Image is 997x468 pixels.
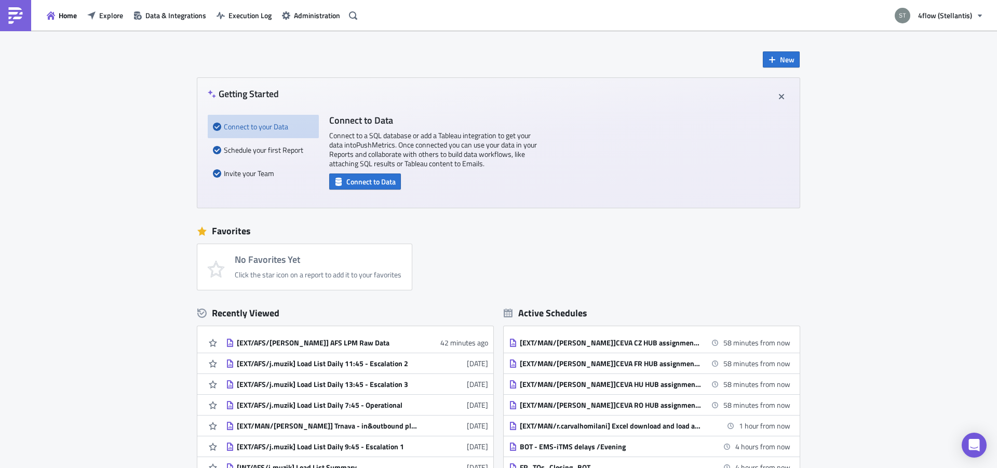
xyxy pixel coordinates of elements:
a: [EXT/MAN/[PERSON_NAME]]CEVA RO HUB assignment info Karagujevac58 minutes from now [509,395,790,415]
button: Connect to Data [329,173,401,190]
time: 2025-08-08T08:57:43Z [467,379,488,390]
a: [EXT/AFS/j.muzik] Load List Daily 11:45 - Escalation 2[DATE] [226,353,488,373]
h4: Getting Started [208,88,279,99]
time: 2025-08-19 17:00 [723,399,790,410]
img: Avatar [894,7,911,24]
time: 2025-08-06T13:40:29Z [467,441,488,452]
button: 4flow (Stellantis) [888,4,989,27]
span: New [780,54,794,65]
time: 2025-08-19T13:20:31Z [440,337,488,348]
a: [EXT/MAN/[PERSON_NAME]]CEVA HU HUB assignment info Karagujevac58 minutes from now [509,374,790,394]
div: [EXT/MAN/[PERSON_NAME]] Trnava - in&outbound plate numbers 13:00 [237,421,419,431]
img: PushMetrics [7,7,24,24]
div: Connect to your Data [213,115,314,138]
button: New [763,51,800,68]
time: 2025-08-19 17:00 [723,358,790,369]
h4: No Favorites Yet [235,255,401,265]
time: 2025-08-19 17:15 [739,420,790,431]
span: Data & Integrations [145,10,206,21]
div: Recently Viewed [197,305,493,321]
div: [EXT/AFS/j.muzik] Load List Daily 9:45 - Escalation 1 [237,442,419,451]
div: [EXT/AFS/j.muzik] Load List Daily 7:45 - Operational [237,400,419,410]
p: Connect to a SQL database or add a Tableau integration to get your data into PushMetrics . Once c... [329,131,537,168]
button: Administration [277,7,345,23]
div: [EXT/MAN/[PERSON_NAME]]CEVA CZ HUB assignment info Karagujevac [520,338,702,347]
a: [EXT/MAN/r.carvalhomilani] Excel download and load assignment list to GEFCO Hub Mulhouse1 hour fr... [509,416,790,436]
span: Home [59,10,77,21]
div: Schedule your first Report [213,138,314,162]
time: 2025-08-19 17:00 [723,337,790,348]
div: [EXT/MAN/r.carvalhomilani] Excel download and load assignment list to GEFCO Hub Mulhouse [520,421,702,431]
div: Open Intercom Messenger [962,433,987,458]
div: [EXT/MAN/[PERSON_NAME]]CEVA HU HUB assignment info Karagujevac [520,380,702,389]
time: 2025-08-08T07:55:27Z [467,399,488,410]
span: Connect to Data [346,176,396,187]
a: [EXT/MAN/[PERSON_NAME]] Trnava - in&outbound plate numbers 13:00[DATE] [226,416,488,436]
h4: Connect to Data [329,115,537,126]
a: [EXT/MAN/[PERSON_NAME]]CEVA CZ HUB assignment info Karagujevac58 minutes from now [509,332,790,353]
div: Favorites [197,223,800,239]
button: Explore [82,7,128,23]
button: Data & Integrations [128,7,211,23]
a: [EXT/AFS/j.muzik] Load List Daily 7:45 - Operational[DATE] [226,395,488,415]
div: [EXT/AFS/j.muzik] Load List Daily 11:45 - Escalation 2 [237,359,419,368]
span: 4flow (Stellantis) [918,10,972,21]
div: Click the star icon on a report to add it to your favorites [235,270,401,279]
a: [EXT/AFS/j.muzik] Load List Daily 9:45 - Escalation 1[DATE] [226,436,488,457]
button: Home [42,7,82,23]
div: [EXT/AFS/j.muzik] Load List Daily 13:45 - Escalation 3 [237,380,419,389]
div: [EXT/MAN/[PERSON_NAME]]CEVA RO HUB assignment info Karagujevac [520,400,702,410]
div: [EXT/MAN/[PERSON_NAME]]CEVA FR HUB assignment info Karagujevac [520,359,702,368]
a: Connect to Data [329,175,401,186]
a: [EXT/AFS/j.muzik] Load List Daily 13:45 - Escalation 3[DATE] [226,374,488,394]
a: [EXT/MAN/[PERSON_NAME]]CEVA FR HUB assignment info Karagujevac58 minutes from now [509,353,790,373]
time: 2025-08-19 17:00 [723,379,790,390]
a: BOT - EMS-iTMS delays /Evening4 hours from now [509,436,790,457]
time: 2025-08-08T08:58:22Z [467,358,488,369]
div: [EXT/AFS/[PERSON_NAME]] AFS LPM Raw Data [237,338,419,347]
button: Execution Log [211,7,277,23]
span: Explore [99,10,123,21]
span: Execution Log [228,10,272,21]
time: 2025-08-08T05:16:46Z [467,420,488,431]
div: BOT - EMS-iTMS delays /Evening [520,442,702,451]
a: [EXT/AFS/[PERSON_NAME]] AFS LPM Raw Data42 minutes ago [226,332,488,353]
div: Active Schedules [504,307,587,319]
time: 2025-08-19 20:00 [735,441,790,452]
span: Administration [294,10,340,21]
div: Invite your Team [213,162,314,185]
